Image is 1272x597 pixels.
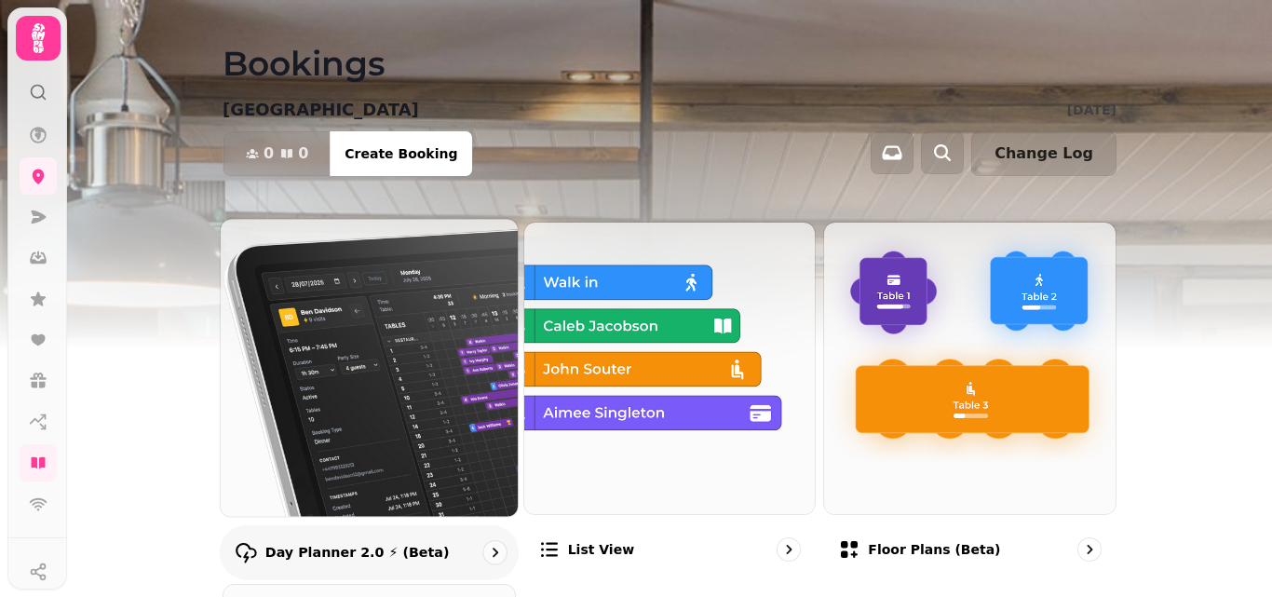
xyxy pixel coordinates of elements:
svg: go to [779,540,798,559]
span: Create Booking [345,147,457,160]
p: Day Planner 2.0 ⚡ (Beta) [265,543,450,562]
button: Change Log [971,131,1116,176]
a: Day Planner 2.0 ⚡ (Beta)Day Planner 2.0 ⚡ (Beta) [220,218,519,579]
a: List viewList view [523,222,817,577]
p: [DATE] [1067,101,1116,119]
a: Floor Plans (beta)Floor Plans (beta) [823,222,1116,577]
p: List view [568,540,634,559]
p: Floor Plans (beta) [868,540,1000,559]
span: 0 [264,146,274,161]
svg: go to [485,543,504,562]
img: Floor Plans (beta) [824,223,1116,514]
img: List view [524,223,816,514]
span: 0 [298,146,308,161]
p: [GEOGRAPHIC_DATA] [223,97,419,123]
svg: go to [1080,540,1099,559]
span: Change Log [995,146,1093,161]
button: Create Booking [330,131,472,176]
img: Day Planner 2.0 ⚡ (Beta) [206,204,533,531]
button: 00 [223,131,331,176]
